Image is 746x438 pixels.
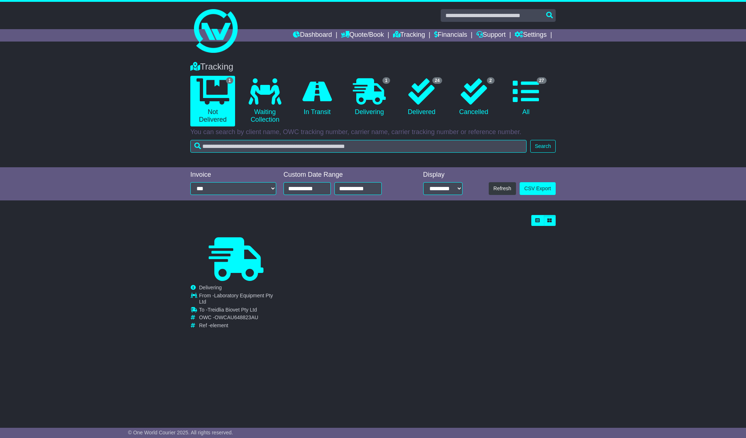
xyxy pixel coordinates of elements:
p: You can search by client name, OWC tracking number, carrier name, carrier tracking number or refe... [190,128,556,136]
a: 24 Delivered [399,76,444,119]
span: Treidlia Biovet Pty Ltd [207,307,257,313]
a: 2 Cancelled [451,76,496,119]
a: Dashboard [293,29,332,42]
a: Settings [515,29,547,42]
div: Display [423,171,463,179]
a: 27 All [504,76,548,119]
span: 1 [226,77,234,84]
span: Laboratory Equipment Pty Ltd [199,293,273,305]
td: Ref - [199,322,281,329]
a: Tracking [393,29,425,42]
a: Support [476,29,506,42]
span: 27 [537,77,547,84]
a: Waiting Collection [242,76,287,126]
button: Refresh [489,182,516,195]
a: 1 Not Delivered [190,76,235,126]
div: Invoice [190,171,276,179]
div: Custom Date Range [283,171,400,179]
td: To - [199,307,281,315]
td: From - [199,293,281,307]
span: 24 [432,77,442,84]
td: OWC - [199,314,281,322]
a: In Transit [295,76,340,119]
a: Financials [434,29,467,42]
span: Delivering [199,285,222,290]
a: CSV Export [520,182,556,195]
button: Search [530,140,556,153]
span: OWCAU648823AU [215,314,258,320]
a: Quote/Book [341,29,384,42]
span: 2 [487,77,495,84]
span: 1 [382,77,390,84]
span: element [210,322,228,328]
span: © One World Courier 2025. All rights reserved. [128,430,233,435]
a: 1 Delivering [347,76,392,119]
div: Tracking [187,62,559,72]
